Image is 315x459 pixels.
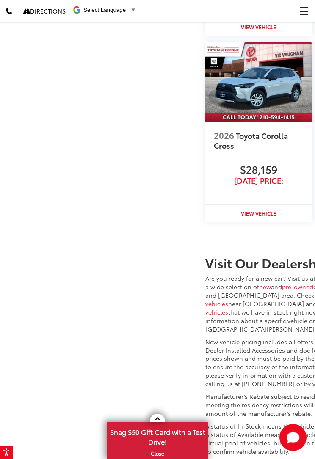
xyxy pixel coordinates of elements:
[282,282,313,291] a: pre-owned
[214,129,234,141] span: 2026
[205,42,312,122] img: 2026 Toyota Corolla Cross L
[259,282,271,291] a: new
[241,23,276,30] strong: View Vehicle
[279,424,307,451] svg: Start Chat
[130,7,136,13] span: ▼
[214,177,304,185] span: [DATE] Price:
[205,42,312,122] a: 2026 Toyota Corolla Cross L 2026 Toyota Corolla Cross L
[279,424,307,451] button: Toggle Chat Window
[241,210,276,217] strong: View Vehicle
[108,423,207,449] span: Snag $50 Gift Card with a Test Drive!
[205,19,312,36] a: View Vehicle
[214,125,304,155] a: 2026 Toyota Corolla Cross
[83,7,126,13] span: Select Language
[17,0,72,22] a: Directions
[214,130,288,151] span: Toyota Corolla Cross
[214,161,304,177] span: $28,159
[205,205,312,222] a: View Vehicle
[83,7,136,13] a: Select Language​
